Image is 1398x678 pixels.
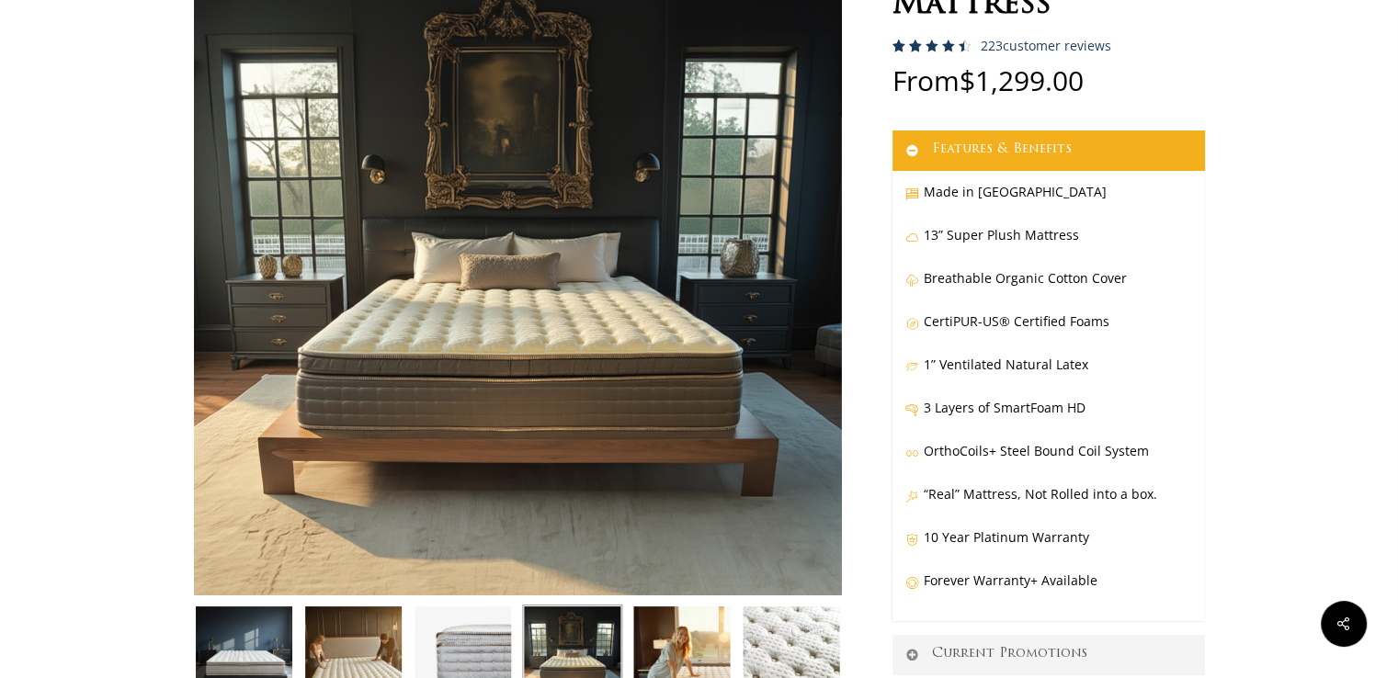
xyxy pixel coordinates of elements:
p: OrthoCoils+ Steel Bound Coil System [905,439,1192,482]
div: Rated 4.59 out of 5 [892,40,972,52]
bdi: 1,299.00 [960,62,1084,99]
span: $ [960,62,975,99]
p: Breathable Organic Cotton Cover [905,266,1192,310]
p: “Real” Mattress, Not Rolled into a box. [905,482,1192,525]
span: 223 [981,37,1003,54]
a: Features & Benefits [892,130,1205,171]
p: 1” Ventilated Natural Latex [905,353,1192,396]
p: From [892,67,1205,130]
span: 223 [892,40,922,70]
p: 13” Super Plush Mattress [905,223,1192,266]
span: Rated out of 5 based on customer ratings [892,40,965,130]
p: CertiPUR-US® Certified Foams [905,310,1192,353]
p: Made in [GEOGRAPHIC_DATA] [905,180,1192,223]
p: Forever Warranty+ Available [905,569,1192,612]
a: Current Promotions [892,635,1205,675]
a: 223customer reviews [981,39,1111,53]
p: 3 Layers of SmartFoam HD [905,396,1192,439]
p: 10 Year Platinum Warranty [905,525,1192,569]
